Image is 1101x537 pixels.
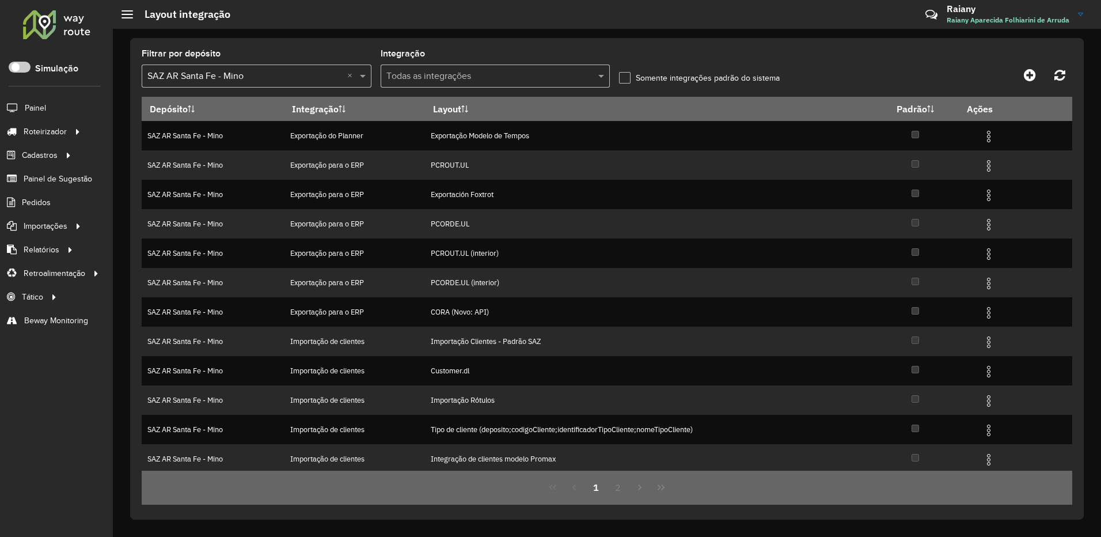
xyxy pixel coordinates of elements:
td: Exportação para o ERP [284,180,425,209]
td: Exportación Foxtrot [425,180,872,209]
td: Customer.dl [425,356,872,385]
td: Exportação para o ERP [284,209,425,239]
td: PCORDE.UL (interior) [425,268,872,297]
span: Importações [24,220,67,232]
th: Ações [959,97,1028,121]
span: Clear all [347,69,357,83]
td: SAZ AR Santa Fe - Mino [142,239,284,268]
h3: Raiany [947,3,1069,14]
span: Pedidos [22,196,51,209]
td: Exportação para o ERP [284,268,425,297]
td: Importação de clientes [284,415,425,444]
td: PCROUT.UL [425,150,872,180]
span: Roteirizador [24,126,67,138]
span: Cadastros [22,149,58,161]
button: Last Page [650,477,672,498]
th: Integração [284,97,425,121]
td: SAZ AR Santa Fe - Mino [142,268,284,297]
span: Retroalimentação [24,267,85,279]
td: SAZ AR Santa Fe - Mino [142,297,284,327]
td: Importação de clientes [284,385,425,415]
td: Importação de clientes [284,327,425,356]
td: SAZ AR Santa Fe - Mino [142,121,284,150]
td: Importação Rótulos [425,385,872,415]
th: Layout [425,97,872,121]
td: SAZ AR Santa Fe - Mino [142,327,284,356]
span: Painel de Sugestão [24,173,92,185]
th: Depósito [142,97,284,121]
span: Tático [22,291,43,303]
span: Beway Monitoring [24,315,88,327]
td: SAZ AR Santa Fe - Mino [142,356,284,385]
td: PCORDE.UL [425,209,872,239]
a: Contato Rápido [919,2,944,27]
td: SAZ AR Santa Fe - Mino [142,444,284,474]
td: SAZ AR Santa Fe - Mino [142,385,284,415]
td: PCROUT.UL (interior) [425,239,872,268]
th: Padrão [872,97,959,121]
label: Simulação [35,62,78,75]
td: Exportação para o ERP [284,297,425,327]
span: Raiany Aparecida Folhiarini de Arruda [947,15,1069,25]
label: Filtrar por depósito [142,47,221,60]
td: Importação de clientes [284,356,425,385]
label: Integração [381,47,425,60]
td: Tipo de cliente (deposito;codigoCliente;identificadorTipoCliente;nomeTipoCliente) [425,415,872,444]
td: Importação Clientes - Padrão SAZ [425,327,872,356]
button: 1 [585,477,607,498]
span: Painel [25,102,46,114]
td: SAZ AR Santa Fe - Mino [142,415,284,444]
td: SAZ AR Santa Fe - Mino [142,209,284,239]
td: SAZ AR Santa Fe - Mino [142,180,284,209]
button: 2 [607,477,629,498]
td: SAZ AR Santa Fe - Mino [142,150,284,180]
td: Integração de clientes modelo Promax [425,444,872,474]
td: Exportação para o ERP [284,150,425,180]
td: Importação de clientes [284,444,425,474]
td: Exportação do Planner [284,121,425,150]
button: Next Page [629,477,651,498]
td: CORA (Novo: API) [425,297,872,327]
h2: Layout integração [133,8,230,21]
td: Exportação para o ERP [284,239,425,268]
span: Relatórios [24,244,59,256]
label: Somente integrações padrão do sistema [619,72,780,84]
td: Exportação Modelo de Tempos [425,121,872,150]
